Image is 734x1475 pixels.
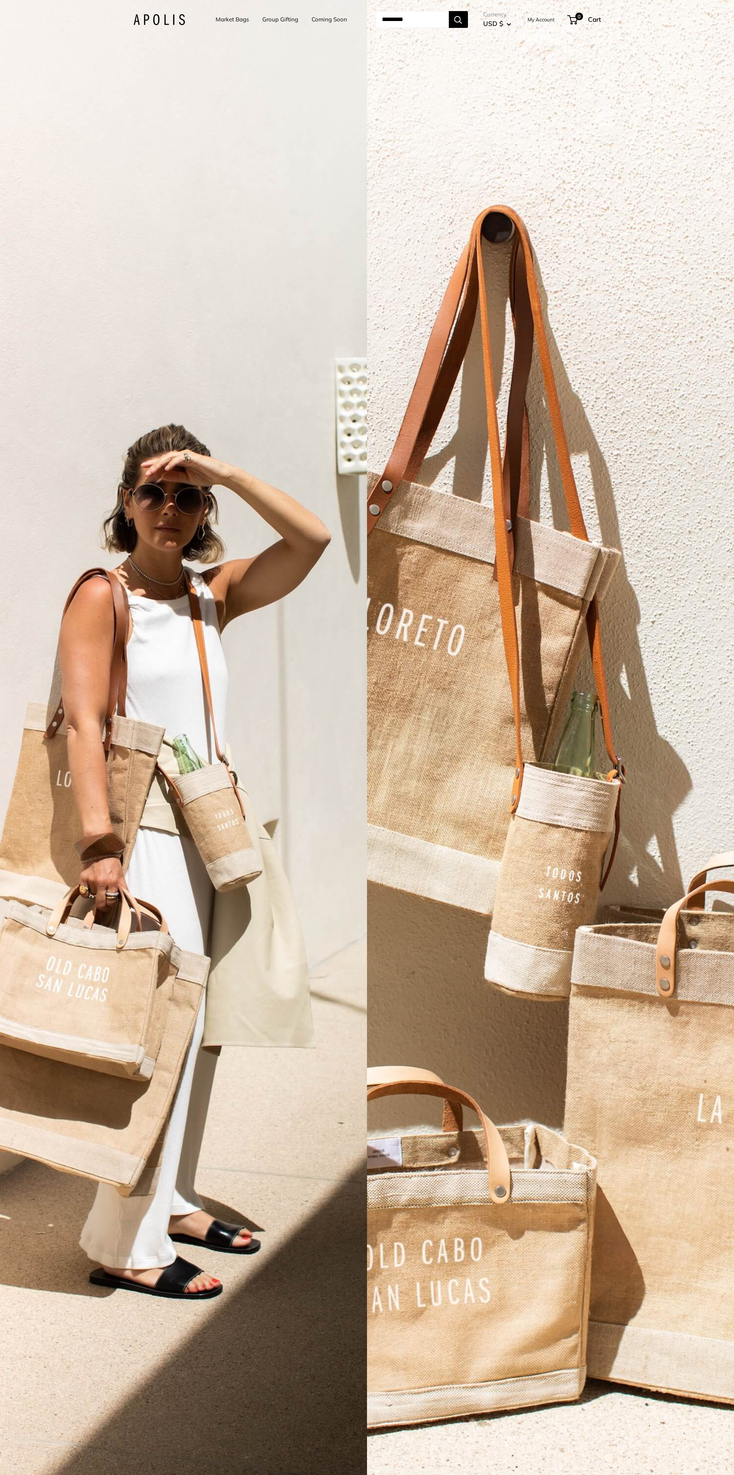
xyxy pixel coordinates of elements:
input: Search... [376,11,449,28]
span: Cart [588,15,601,23]
img: Apolis [133,14,185,25]
a: Coming Soon [312,14,347,25]
a: My Account [528,15,555,24]
span: 0 [575,13,583,20]
a: Group Gifting [262,14,298,25]
button: USD $ [483,18,511,30]
span: Currency [483,9,511,20]
a: 0 Cart [568,13,601,26]
a: Market Bags [216,14,249,25]
button: Search [449,11,468,28]
span: USD $ [483,19,503,28]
